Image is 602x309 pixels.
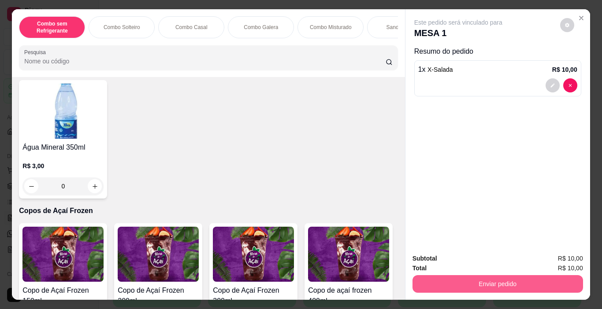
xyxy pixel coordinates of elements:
p: MESA 1 [414,27,502,39]
strong: Total [412,265,427,272]
p: Combo sem Refrigerante [26,20,78,34]
p: Este pedido será vinculado para [414,18,502,27]
img: product-image [213,227,294,282]
span: X-Salada [427,66,453,73]
h4: Água Mineral 350ml [22,142,104,153]
label: Pesquisa [24,48,49,56]
p: Combo Galera [244,24,278,31]
button: decrease-product-quantity [560,18,574,32]
span: R$ 10,00 [558,254,583,263]
button: decrease-product-quantity [563,78,577,92]
h4: Copo de Açaí Frozen 300ml [213,285,294,306]
p: Combo Misturado [310,24,352,31]
p: Combo Solteiro [104,24,140,31]
p: R$ 3,00 [22,162,104,170]
p: Copos de Açaí Frozen [19,206,398,216]
h4: Copo de açaí frozen 400ml [308,285,389,306]
strong: Subtotal [412,255,437,262]
p: R$ 10,00 [552,65,577,74]
img: product-image [118,227,199,282]
p: Combo Casal [175,24,208,31]
input: Pesquisa [24,57,386,66]
p: Sanduíches [386,24,414,31]
img: product-image [308,227,389,282]
button: increase-product-quantity [88,179,102,193]
button: Close [574,11,588,25]
p: 1 x [418,64,453,75]
h4: Copo de Açaí Frozen 200ml [118,285,199,306]
img: product-image [22,227,104,282]
h4: Copo de Açaí Frozen 150ml [22,285,104,306]
button: decrease-product-quantity [546,78,560,92]
p: Resumo do pedido [414,46,581,57]
button: decrease-product-quantity [24,179,38,193]
img: product-image [22,84,104,139]
button: Enviar pedido [412,275,583,293]
span: R$ 10,00 [558,263,583,273]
